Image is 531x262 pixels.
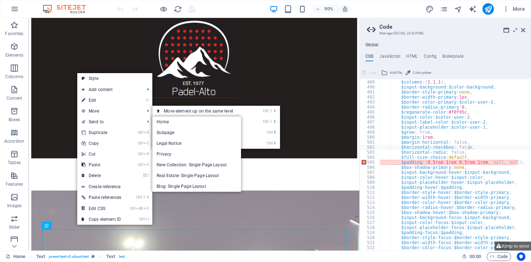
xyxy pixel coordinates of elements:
a: Create reference [77,181,152,192]
p: Content [6,95,22,101]
a: ⏎Edit [77,95,126,106]
button: pages [439,5,448,13]
nav: breadcrumb [36,252,125,261]
span: Click to select. Double-click to edit [36,252,45,261]
div: 490 [360,85,379,90]
button: Usercentrics [517,252,525,261]
button: navigator [454,5,462,13]
a: Send to [77,116,142,127]
a: Ctrl⇧VPaste references [77,192,126,203]
p: Features [6,181,23,187]
button: design [425,5,434,13]
div: 523 [360,250,379,255]
span: Add file [390,68,402,77]
span: Code [490,252,508,261]
div: 518 [360,225,379,230]
i: ⇧ [269,109,272,113]
h4: JavaScript [379,54,400,62]
div: 497 [360,120,379,125]
h2: Code [379,24,525,30]
a: CtrlDDuplicate [77,127,126,138]
h3: Manage (S)CSS, JS & HTML [379,30,511,37]
i: Ctrl [138,152,143,156]
div: 517 [360,220,379,225]
div: 499 [360,130,379,135]
div: 514 [360,205,379,210]
button: 90% [312,5,338,13]
a: Real Estate: Single Page Layout [152,170,241,181]
i: ⏎ [146,98,149,103]
i: AI Writer [468,5,476,13]
p: Slider [9,224,20,230]
i: Ctrl [138,130,143,135]
a: Blog: Single Page Layout [152,181,241,192]
p: Columns [5,74,23,80]
i: C [144,141,149,146]
i: ⌦ [143,173,149,178]
span: . preset-text-v2-about-text [48,252,89,261]
a: CtrlAltCEdit CSS [77,203,126,214]
a: Privacy [152,149,241,159]
button: publish [482,3,494,15]
a: Subpage [152,127,241,138]
button: Code [487,252,511,261]
i: Publish [484,5,492,13]
p: Images [7,203,22,209]
h4: HTML [406,54,418,62]
div: 494 [360,105,379,110]
div: 513 [360,200,379,205]
div: 496 [360,115,379,120]
i: ⬇ [273,119,276,124]
i: This element is a customizable preset [92,254,95,258]
span: : [475,254,476,259]
i: Ctrl [139,217,145,221]
a: ⌦Delete [77,170,126,181]
div: 511 [360,190,379,195]
i: Reload page [174,5,182,13]
span: 00 00 [469,252,481,261]
i: Ctrl [263,109,269,113]
span: . text [118,252,125,261]
p: Boxes [9,117,20,123]
i: Ctrl [267,130,272,135]
div: 512 [360,195,379,200]
i: ⇧ [143,195,146,200]
i: ⬇ [273,141,276,146]
div: 502 [360,145,379,150]
p: Favorites [5,31,23,37]
h4: Config [423,54,437,62]
i: Ctrl [267,141,272,146]
div: 489 [360,80,379,85]
div: 503 [360,150,379,155]
p: Elements [5,52,24,58]
i: Ctrl [130,206,136,211]
span: Move [77,106,142,116]
h6: 90% [323,5,334,13]
i: V [147,195,149,200]
i: ⬆ [273,130,276,135]
button: Jump to error [495,242,531,251]
a: Style [77,73,152,84]
div: 521 [360,240,379,245]
div: 515 [360,210,379,215]
a: Legal Notice [152,138,241,149]
i: Ctrl [263,119,269,124]
i: D [144,130,149,135]
h4: Boilerplate [442,54,463,62]
a: CtrlXCut [77,149,126,159]
i: C [144,206,149,211]
button: More [500,3,528,15]
div: 500 [360,135,379,140]
h6: Session time [462,252,481,261]
div: 495 [360,110,379,115]
span: More [502,5,525,13]
i: ⬆ [273,109,276,113]
img: Editor Logo [41,5,95,13]
p: Accordion [4,138,24,144]
a: New Collection: Single Page Layout [152,159,241,170]
div: 520 [360,235,379,240]
span: Click to select. Double-click to edit [106,252,115,261]
button: text_generator [468,5,477,13]
i: Alt [136,206,143,211]
a: Click to cancel selection. Double-click to open Pages [6,252,25,261]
